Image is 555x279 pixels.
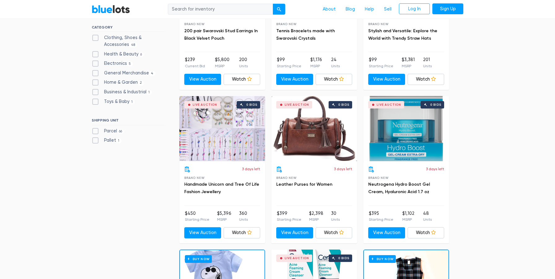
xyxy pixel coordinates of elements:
p: MSRP [402,63,415,69]
li: $1,176 [310,56,322,69]
span: 4 [149,71,155,76]
p: Units [239,217,248,222]
span: Brand New [184,176,204,179]
div: 0 bids [246,103,257,106]
h6: SHIPPING UNIT [92,118,166,125]
p: Starting Price [185,217,209,222]
h6: CATEGORY [92,25,166,32]
label: Home & Garden [92,79,144,86]
p: 3 days left [242,166,260,172]
a: Log In [399,3,430,15]
span: 66 [117,129,124,134]
label: Electronics [92,60,133,67]
a: Tennis Bracelets made with Swarovski Crystals [276,28,335,41]
a: Live Auction 0 bids [271,96,357,161]
div: Live Auction [193,103,217,106]
li: 24 [331,56,340,69]
a: Sign Up [432,3,463,15]
span: 1 [129,100,135,104]
p: Units [423,217,432,222]
a: Watch [408,227,444,238]
span: Brand New [276,22,296,26]
a: Watch [224,227,260,238]
span: 2 [138,81,144,86]
a: Stylish and Versatile: Explore the World with Trendy Straw Hats [368,28,437,41]
p: Starting Price [369,63,393,69]
li: $450 [185,210,209,223]
a: Blog [341,3,360,15]
li: 201 [423,56,432,69]
p: Units [331,217,340,222]
a: Watch [408,74,444,85]
span: Brand New [276,176,296,179]
p: Starting Price [277,63,301,69]
a: View Auction [368,227,405,238]
li: 48 [423,210,432,223]
a: Leather Purses for Women [276,182,332,187]
a: View Auction [368,74,405,85]
div: Live Auction [377,103,401,106]
label: General Merchandise [92,70,155,77]
li: $99 [369,56,393,69]
a: Live Auction 0 bids [179,96,265,161]
a: Watch [316,227,352,238]
p: Units [423,63,432,69]
li: $239 [185,56,205,69]
span: Brand New [184,22,204,26]
p: 3 days left [334,166,352,172]
p: Units [239,63,248,69]
div: 0 bids [338,103,349,106]
span: 1 [116,139,121,144]
p: MSRP [217,217,231,222]
label: Clothing, Shoes & Accessories [92,34,166,48]
a: Help [360,3,379,15]
div: Live Auction [285,103,309,106]
label: Business & Industrial [92,89,152,95]
div: 0 bids [430,103,441,106]
p: MSRP [310,63,322,69]
a: View Auction [276,74,313,85]
a: View Auction [184,227,221,238]
li: 360 [239,210,248,223]
a: View Auction [276,227,313,238]
li: $99 [277,56,301,69]
label: Parcel [92,128,124,135]
p: MSRP [309,217,323,222]
li: 200 [239,56,248,69]
p: 3 days left [426,166,444,172]
a: Neutrogena Hydro Boost Gel Cream, Hyaluronic Acid 1.7 oz [368,182,430,194]
a: About [318,3,341,15]
p: Current Bid [185,63,205,69]
div: Live Auction [285,257,309,260]
li: $5,800 [215,56,229,69]
a: Handmade Unicorn and Tree Of Life Fashion Jewellery [184,182,259,194]
span: 48 [129,42,137,47]
li: $395 [369,210,393,223]
a: BlueLots [92,5,130,14]
li: 30 [331,210,340,223]
span: 1 [146,90,152,95]
label: Toys & Baby [92,98,135,105]
p: MSRP [215,63,229,69]
p: MSRP [402,217,414,222]
label: Pallet [92,137,121,144]
li: $1,102 [402,210,414,223]
a: 200 pair Swarovski Stud Earrings In Black Velvet Pouch [184,28,258,41]
h6: Buy Now [185,255,212,263]
label: Health & Beauty [92,51,144,58]
a: View Auction [184,74,221,85]
li: $2,398 [309,210,323,223]
a: Watch [316,74,352,85]
span: 6 [138,52,144,57]
span: Brand New [368,22,388,26]
span: 5 [127,61,133,66]
li: $5,396 [217,210,231,223]
a: Sell [379,3,396,15]
span: Brand New [368,176,388,179]
input: Search for inventory [168,4,273,15]
p: Starting Price [277,217,301,222]
li: $399 [277,210,301,223]
a: Live Auction 0 bids [363,96,449,161]
p: Units [331,63,340,69]
a: Watch [224,74,260,85]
